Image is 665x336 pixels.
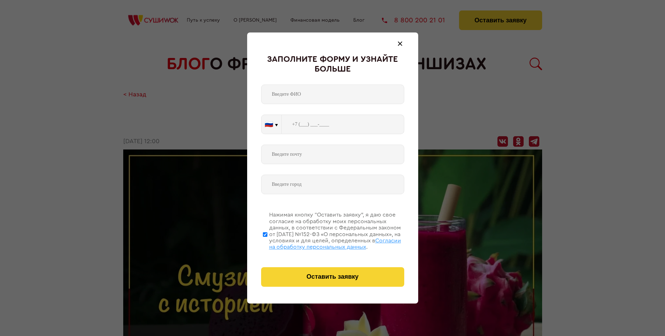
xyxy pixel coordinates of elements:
button: 🇷🇺 [261,115,281,134]
input: +7 (___) ___-____ [282,115,404,134]
input: Введите ФИО [261,85,404,104]
input: Введите почту [261,145,404,164]
input: Введите город [261,175,404,194]
button: Оставить заявку [261,267,404,287]
div: Заполните форму и узнайте больше [261,55,404,74]
span: Согласии на обработку персональных данных [269,238,401,250]
div: Нажимая кнопку “Оставить заявку”, я даю свое согласие на обработку моих персональных данных, в со... [269,212,404,250]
